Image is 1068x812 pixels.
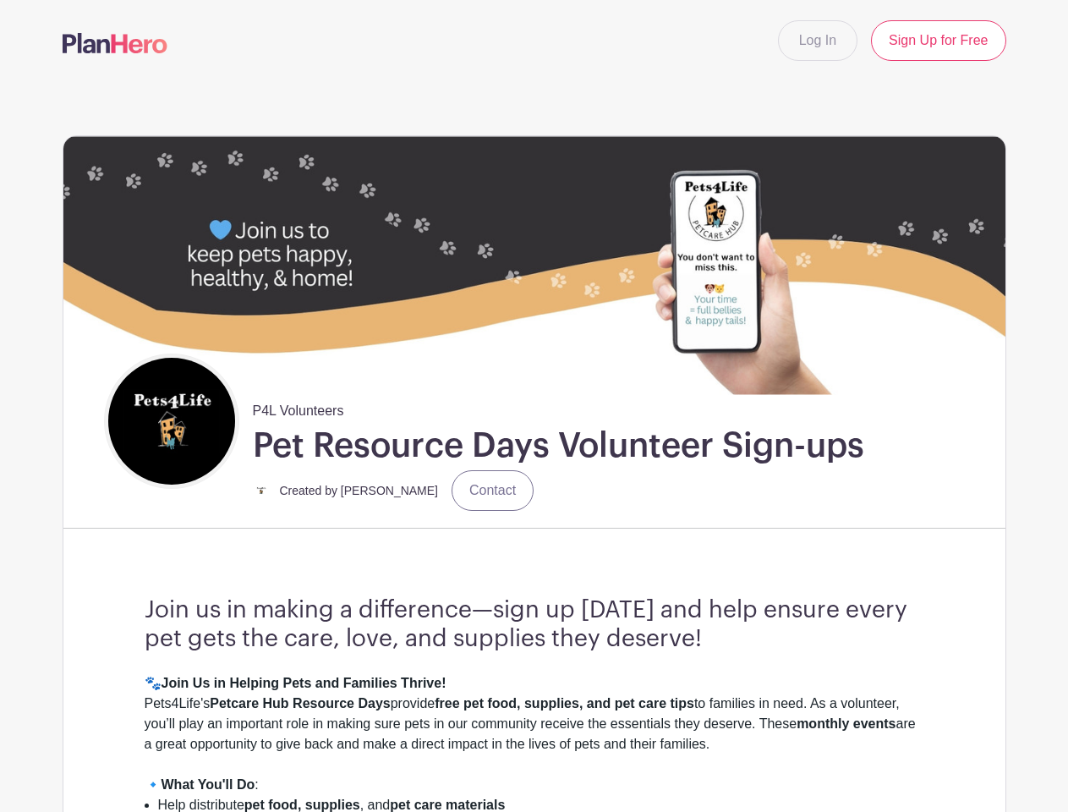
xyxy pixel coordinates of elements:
[145,775,924,795] div: 🔹 :
[244,798,360,812] strong: pet food, supplies
[452,470,534,511] a: Contact
[253,394,344,421] span: P4L Volunteers
[778,20,857,61] a: Log In
[871,20,1005,61] a: Sign Up for Free
[797,716,895,731] strong: monthly events
[253,482,270,499] img: small%20square%20logo.jpg
[210,696,390,710] strong: Petcare Hub Resource Days
[162,676,446,690] strong: Join Us in Helping Pets and Families Thrive!
[63,33,167,53] img: logo-507f7623f17ff9eddc593b1ce0a138ce2505c220e1c5a4e2b4648c50719b7d32.svg
[280,484,439,497] small: Created by [PERSON_NAME]
[108,358,235,485] img: square%20black%20logo%20FB%20profile.jpg
[162,777,255,792] strong: What You'll Do
[63,136,1005,394] img: 40210%20Zip%20(7).jpg
[253,425,864,467] h1: Pet Resource Days Volunteer Sign-ups
[390,798,505,812] strong: pet care materials
[435,696,694,710] strong: free pet food, supplies, and pet care tips
[145,596,924,653] h3: Join us in making a difference—sign up [DATE] and help ensure every pet gets the care, love, and ...
[145,673,924,775] div: 🐾 Pets4Life's provide to families in need. As a volunteer, you’ll play an important role in makin...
